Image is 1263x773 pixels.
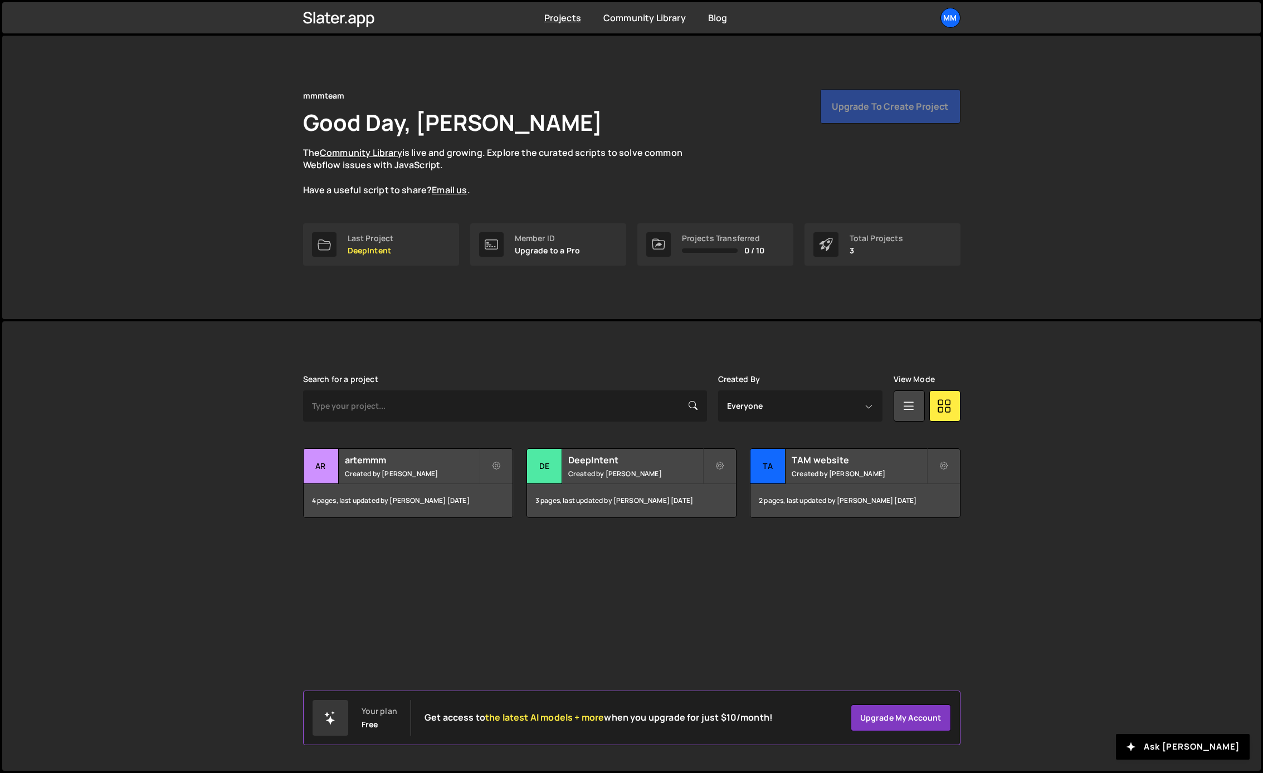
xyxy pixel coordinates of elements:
[432,184,467,196] a: Email us
[303,146,704,197] p: The is live and growing. Explore the curated scripts to solve common Webflow issues with JavaScri...
[603,12,686,24] a: Community Library
[515,234,581,243] div: Member ID
[303,107,603,138] h1: Good Day, [PERSON_NAME]
[303,375,378,384] label: Search for a project
[303,390,707,422] input: Type your project...
[850,246,903,255] p: 3
[568,469,703,478] small: Created by [PERSON_NAME]
[744,246,765,255] span: 0 / 10
[348,246,394,255] p: DeepIntent
[304,484,513,517] div: 4 pages, last updated by [PERSON_NAME] [DATE]
[544,12,581,24] a: Projects
[304,449,339,484] div: ar
[750,449,786,484] div: TA
[792,454,926,466] h2: TAM website
[1116,734,1250,760] button: Ask [PERSON_NAME]
[718,375,760,384] label: Created By
[303,89,345,102] div: mmmteam
[682,234,765,243] div: Projects Transferred
[320,146,402,159] a: Community Library
[303,448,513,518] a: ar artemmm Created by [PERSON_NAME] 4 pages, last updated by [PERSON_NAME] [DATE]
[527,449,562,484] div: De
[750,484,959,517] div: 2 pages, last updated by [PERSON_NAME] [DATE]
[425,712,773,723] h2: Get access to when you upgrade for just $10/month!
[345,469,479,478] small: Created by [PERSON_NAME]
[362,707,397,716] div: Your plan
[345,454,479,466] h2: artemmm
[348,234,394,243] div: Last Project
[850,234,903,243] div: Total Projects
[303,223,459,266] a: Last Project DeepIntent
[894,375,935,384] label: View Mode
[750,448,960,518] a: TA TAM website Created by [PERSON_NAME] 2 pages, last updated by [PERSON_NAME] [DATE]
[851,704,951,731] a: Upgrade my account
[527,484,736,517] div: 3 pages, last updated by [PERSON_NAME] [DATE]
[515,246,581,255] p: Upgrade to a Pro
[526,448,737,518] a: De DeepIntent Created by [PERSON_NAME] 3 pages, last updated by [PERSON_NAME] [DATE]
[362,720,378,729] div: Free
[568,454,703,466] h2: DeepIntent
[485,711,604,723] span: the latest AI models + more
[792,469,926,478] small: Created by [PERSON_NAME]
[708,12,728,24] a: Blog
[940,8,960,28] a: mm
